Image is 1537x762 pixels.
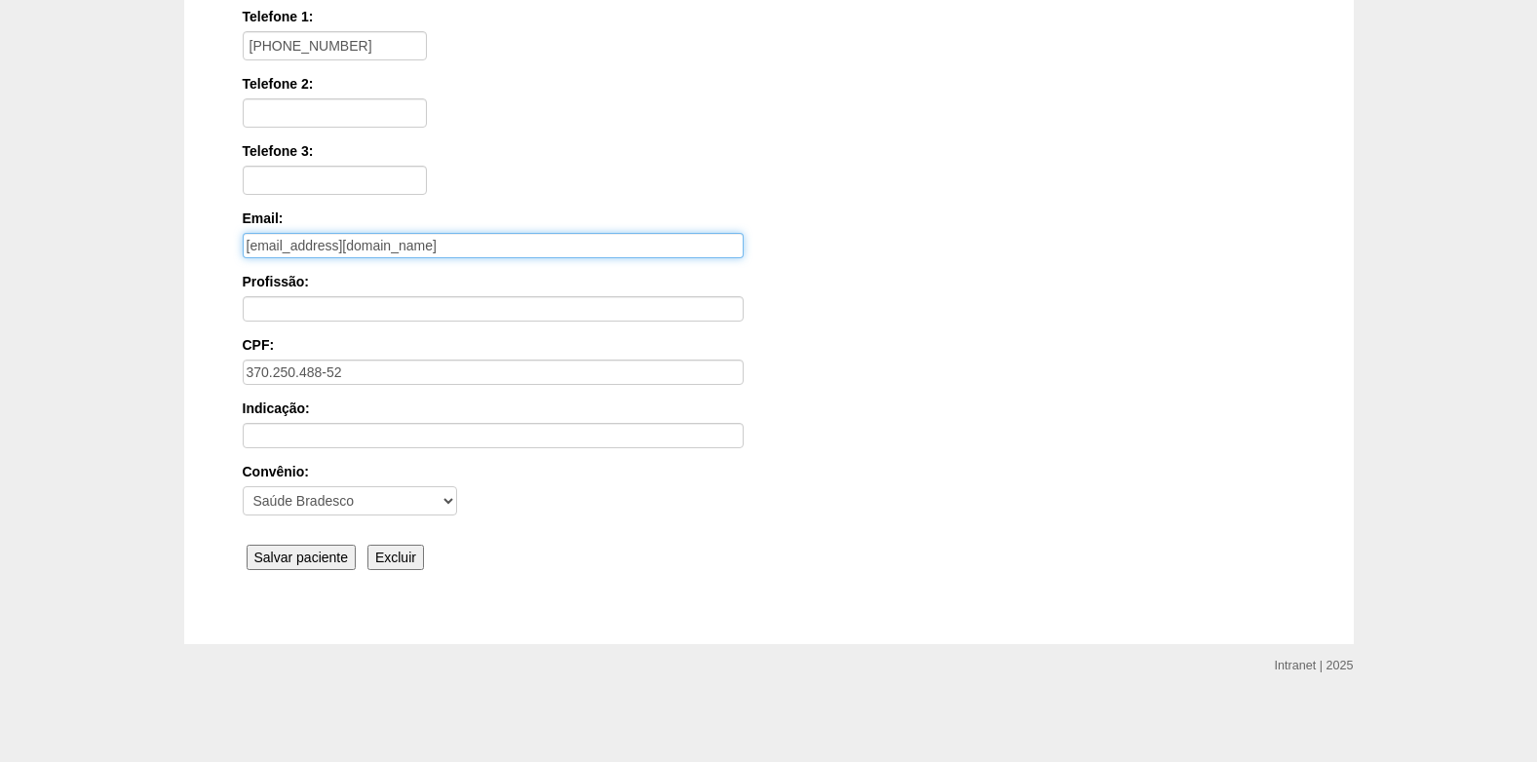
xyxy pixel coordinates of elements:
[243,399,1295,418] label: Indicação:
[243,7,1295,26] label: Telefone 1:
[1275,656,1354,675] div: Intranet | 2025
[243,335,1295,355] label: CPF:
[367,545,424,570] input: Excluir
[243,272,1295,291] label: Profissão:
[247,545,357,570] input: Salvar paciente
[243,209,1295,228] label: Email:
[243,141,1295,161] label: Telefone 3:
[243,74,1295,94] label: Telefone 2:
[243,462,1295,481] label: Convênio:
